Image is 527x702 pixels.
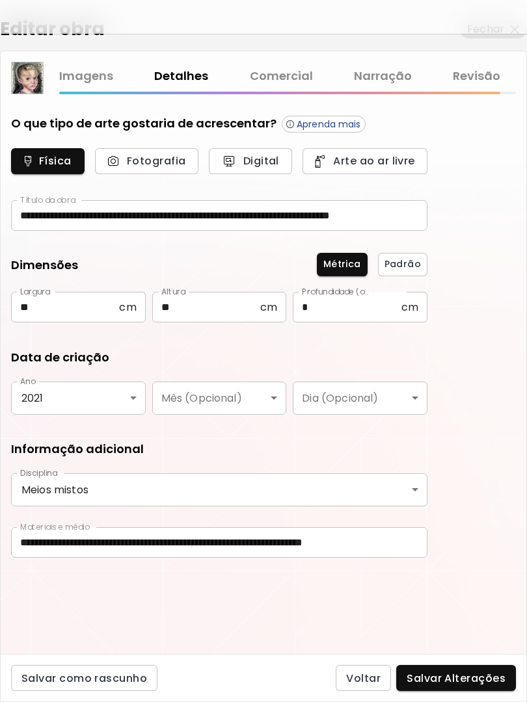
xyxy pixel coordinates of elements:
div: 2021 [11,382,146,415]
button: Aprenda mais [282,116,366,133]
a: Imagens [59,67,113,86]
span: cm [260,301,277,313]
span: Digital [223,154,278,168]
div: ​ [293,382,427,415]
button: Digital [209,148,292,174]
span: Métrica [323,257,361,271]
span: Padrão [385,257,421,271]
button: Salvar como rascunho [11,665,157,691]
p: Meios mistos [21,484,417,496]
span: Voltar [346,671,381,685]
button: Padrão [378,253,427,276]
p: Aprenda mais [297,118,361,130]
span: Física [25,154,70,168]
div: Meios mistos [11,473,427,506]
h5: Dimensões [11,257,78,276]
a: Comercial [250,67,313,86]
a: Narração [354,67,412,86]
div: ​ [152,382,287,415]
button: Salvar Alterações [396,665,516,691]
button: Métrica [317,253,368,276]
span: Salvar Alterações [407,671,506,685]
h5: O que tipo de arte gostaria de acrescentar? [11,115,277,133]
span: Salvar como rascunho [21,671,147,685]
a: Revisão [453,67,500,86]
span: Arte ao ar livre [317,154,413,168]
button: Arte ao ar livre [303,148,427,174]
h5: Informação adicional [11,441,144,458]
p: 2021 [21,392,135,404]
img: thumbnail [12,62,43,94]
h5: Data de criação [11,349,109,366]
button: Física [11,148,85,174]
button: Voltar [336,665,391,691]
span: Fotografia [109,154,184,168]
span: cm [401,301,418,313]
button: Fotografia [95,148,198,174]
span: cm [119,301,136,313]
